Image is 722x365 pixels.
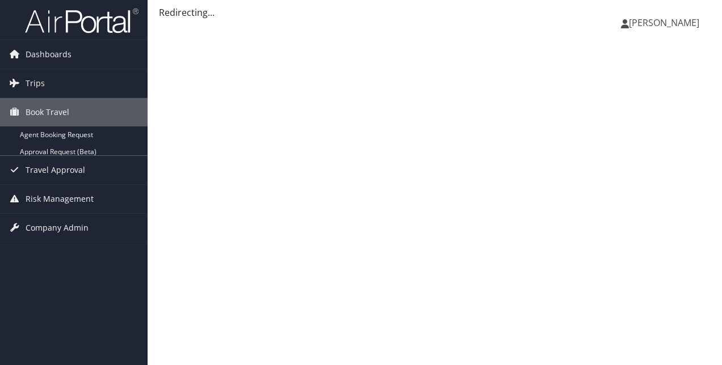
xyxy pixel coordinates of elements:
[159,6,711,19] div: Redirecting...
[629,16,699,29] span: [PERSON_NAME]
[26,156,85,184] span: Travel Approval
[26,98,69,126] span: Book Travel
[621,6,711,40] a: [PERSON_NAME]
[26,185,94,213] span: Risk Management
[25,7,138,34] img: airportal-logo.png
[26,69,45,97] span: Trips
[26,214,89,242] span: Company Admin
[26,40,72,69] span: Dashboards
